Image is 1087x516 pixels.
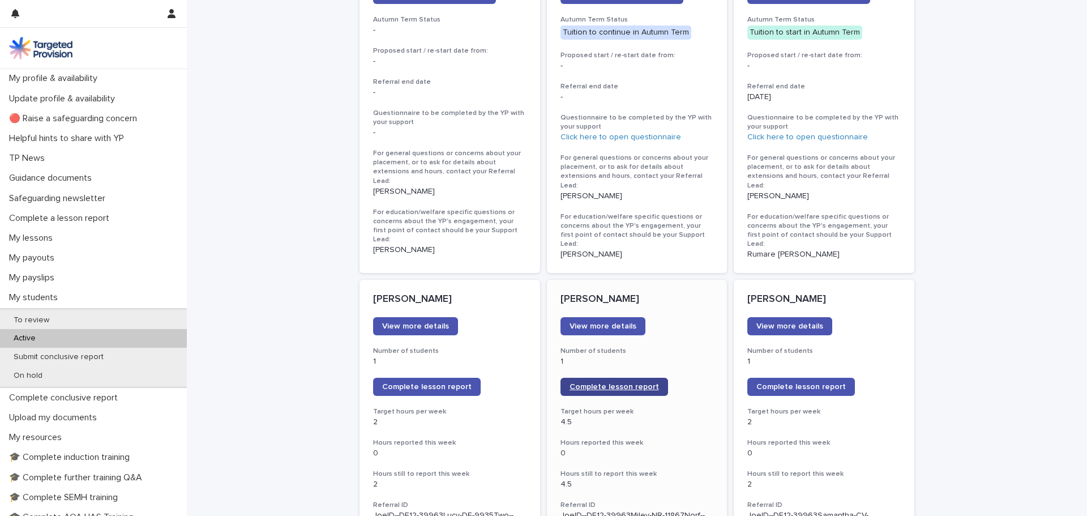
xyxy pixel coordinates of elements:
h3: Referral ID [747,501,901,510]
h3: For education/welfare specific questions or concerns about the YP's engagement, your first point ... [373,208,527,245]
a: Complete lesson report [747,378,855,396]
h3: Hours reported this week [560,438,714,447]
h3: Questionnaire to be completed by the YP with your support [747,113,901,131]
p: 🔴 Raise a safeguarding concern [5,113,146,124]
a: Click here to open questionnaire [560,133,681,141]
a: Click here to open questionnaire [747,133,868,141]
a: Complete lesson report [373,378,481,396]
p: 1 [747,357,901,366]
span: Complete lesson report [756,383,846,391]
p: Complete conclusive report [5,393,127,403]
h3: Number of students [373,347,527,356]
p: Upload my documents [5,412,106,423]
p: TP News [5,153,54,164]
p: - [560,92,714,102]
p: My profile & availability [5,73,106,84]
p: My resources [5,432,71,443]
p: 🎓 Complete induction training [5,452,139,463]
h3: Referral end date [747,82,901,91]
p: - [747,61,901,71]
p: 4.5 [560,417,714,427]
p: - [560,61,714,71]
a: View more details [560,317,645,335]
img: M5nRWzHhSzIhMunXDL62 [9,37,72,59]
p: 2 [747,480,901,489]
h3: Target hours per week [560,407,714,416]
a: Complete lesson report [560,378,668,396]
p: 4.5 [560,480,714,489]
p: - [373,128,527,138]
p: [PERSON_NAME] [560,191,714,201]
h3: For general questions or concerns about your placement, or to ask for details about extensions an... [560,153,714,190]
p: 2 [373,417,527,427]
h3: Hours still to report this week [373,470,527,479]
p: Safeguarding newsletter [5,193,114,204]
h3: Target hours per week [747,407,901,416]
p: 🎓 Complete SEMH training [5,492,127,503]
h3: Questionnaire to be completed by the YP with your support [373,109,527,127]
h3: Proposed start / re-start date from: [373,46,527,56]
a: View more details [747,317,832,335]
p: Rumare [PERSON_NAME] [747,250,901,259]
h3: Hours reported this week [373,438,527,447]
span: Complete lesson report [382,383,472,391]
p: 1 [560,357,714,366]
p: Submit conclusive report [5,352,113,362]
h3: Autumn Term Status [373,15,527,24]
p: [PERSON_NAME] [560,293,714,306]
h3: Hours still to report this week [560,470,714,479]
h3: Hours reported this week [747,438,901,447]
h3: For general questions or concerns about your placement, or to ask for details about extensions an... [373,149,527,186]
span: View more details [756,322,823,330]
p: [PERSON_NAME] [373,187,527,197]
h3: Referral end date [560,82,714,91]
p: - [373,57,527,66]
h3: For education/welfare specific questions or concerns about the YP's engagement, your first point ... [747,212,901,249]
h3: For general questions or concerns about your placement, or to ask for details about extensions an... [747,153,901,190]
h3: Autumn Term Status [560,15,714,24]
p: - [373,88,527,97]
p: On hold [5,371,52,381]
p: To review [5,315,58,325]
h3: Referral ID [560,501,714,510]
h3: Target hours per week [373,407,527,416]
p: 2 [747,417,901,427]
p: [PERSON_NAME] [747,293,901,306]
h3: Autumn Term Status [747,15,901,24]
h3: Hours still to report this week [747,470,901,479]
span: Complete lesson report [570,383,659,391]
p: 0 [373,449,527,458]
p: Helpful hints to share with YP [5,133,133,144]
p: My students [5,292,67,303]
p: [PERSON_NAME] [747,191,901,201]
p: 🎓 Complete further training Q&A [5,472,151,483]
a: View more details [373,317,458,335]
p: 2 [373,480,527,489]
p: [PERSON_NAME] [373,293,527,306]
p: [PERSON_NAME] [560,250,714,259]
div: Tuition to continue in Autumn Term [560,25,691,40]
p: My payouts [5,253,63,263]
span: View more details [382,322,449,330]
p: [DATE] [747,92,901,102]
p: Complete a lesson report [5,213,118,224]
h3: Proposed start / re-start date from: [560,51,714,60]
p: 0 [747,449,901,458]
h3: Referral ID [373,501,527,510]
h3: Questionnaire to be completed by the YP with your support [560,113,714,131]
p: Update profile & availability [5,93,124,104]
p: Guidance documents [5,173,101,184]
p: My lessons [5,233,62,244]
p: 1 [373,357,527,366]
p: [PERSON_NAME] [373,245,527,255]
h3: Proposed start / re-start date from: [747,51,901,60]
h3: Number of students [747,347,901,356]
p: My payslips [5,272,63,283]
h3: Number of students [560,347,714,356]
div: Tuition to start in Autumn Term [747,25,862,40]
span: View more details [570,322,636,330]
p: - [373,25,527,35]
p: Active [5,334,45,343]
h3: For education/welfare specific questions or concerns about the YP's engagement, your first point ... [560,212,714,249]
h3: Referral end date [373,78,527,87]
